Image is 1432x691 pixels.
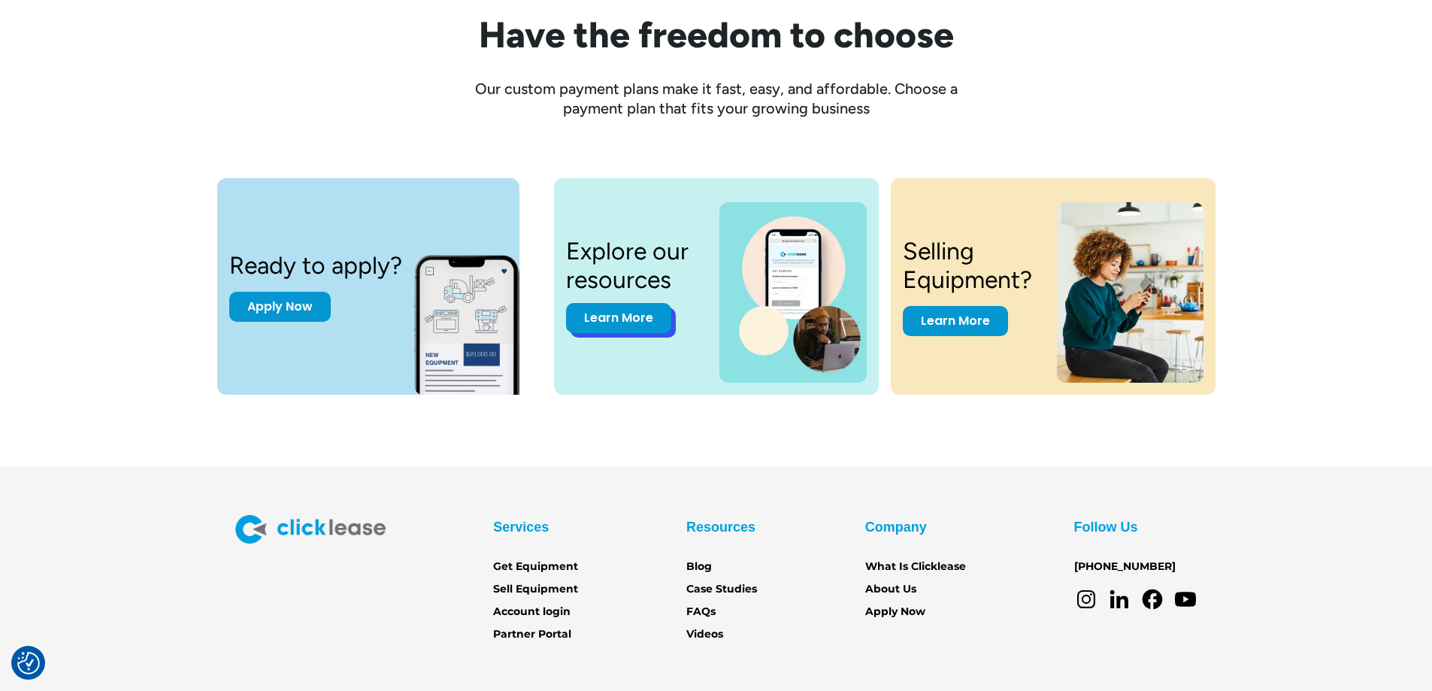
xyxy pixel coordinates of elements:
[229,292,331,322] a: Apply Now
[865,515,927,539] div: Company
[865,581,916,598] a: About Us
[493,559,578,575] a: Get Equipment
[493,515,549,539] div: Services
[865,559,966,575] a: What Is Clicklease
[903,237,1040,295] h3: Selling Equipment?
[719,202,866,383] img: a photo of a man on a laptop and a cell phone
[903,306,1008,336] a: Learn More
[235,515,386,544] img: Clicklease logo
[686,626,723,643] a: Videos
[17,652,40,674] img: Revisit consent button
[566,303,671,333] a: Learn More
[865,604,925,620] a: Apply Now
[453,79,979,118] div: Our custom payment plans make it fast, easy, and affordable. Choose a payment plan that fits your...
[686,604,716,620] a: FAQs
[686,559,712,575] a: Blog
[493,626,571,643] a: Partner Portal
[229,251,402,280] h3: Ready to apply?
[686,515,755,539] div: Resources
[493,581,578,598] a: Sell Equipment
[1074,515,1138,539] div: Follow Us
[686,581,757,598] a: Case Studies
[493,604,571,620] a: Account login
[414,238,546,395] img: New equipment quote on the screen of a smart phone
[1057,202,1203,383] img: a woman sitting on a stool looking at her cell phone
[1074,559,1176,575] a: [PHONE_NUMBER]
[235,15,1197,55] h2: Have the freedom to choose
[17,652,40,674] button: Consent Preferences
[566,237,702,295] h3: Explore our resources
